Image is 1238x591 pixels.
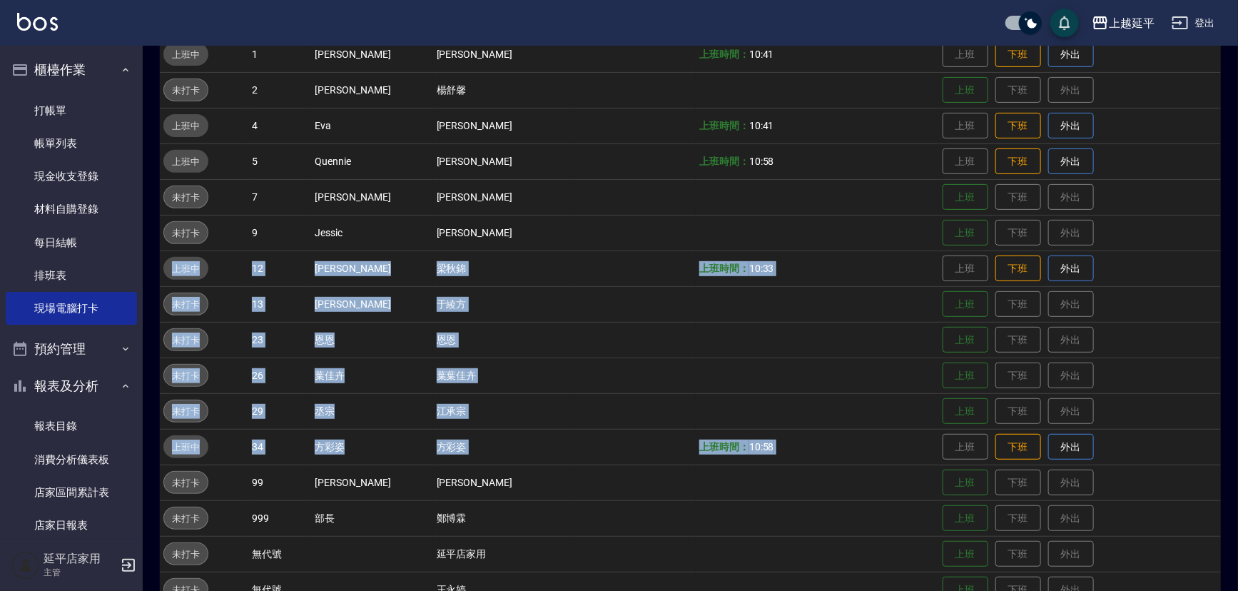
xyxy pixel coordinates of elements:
td: 9 [248,215,311,251]
td: 4 [248,108,311,143]
td: 2 [248,72,311,108]
a: 消費分析儀表板 [6,443,137,476]
td: Jessic [311,215,432,251]
button: 上班 [943,220,988,246]
td: 梁秋錦 [433,251,574,286]
button: 報表及分析 [6,368,137,405]
b: 上班時間： [699,441,749,453]
span: 上班中 [163,118,208,133]
td: [PERSON_NAME] [433,465,574,500]
span: 上班中 [163,261,208,276]
button: 下班 [995,113,1041,139]
td: 部長 [311,500,432,536]
a: 店家日報表 [6,509,137,542]
td: 99 [248,465,311,500]
button: 上越延平 [1086,9,1160,38]
b: 上班時間： [699,120,749,131]
b: 上班時間： [699,49,749,60]
td: [PERSON_NAME] [311,251,432,286]
td: 江承宗 [433,393,574,429]
span: 上班中 [163,440,208,455]
td: Eva [311,108,432,143]
span: 未打卡 [164,511,208,526]
td: 29 [248,393,311,429]
button: 外出 [1048,434,1094,460]
img: Logo [17,13,58,31]
td: 恩恩 [311,322,432,358]
td: [PERSON_NAME] [311,286,432,322]
td: 葉佳卉 [311,358,432,393]
span: 上班中 [163,154,208,169]
button: 外出 [1048,41,1094,68]
b: 上班時間： [699,156,749,167]
a: 報表目錄 [6,410,137,443]
button: 登出 [1166,10,1221,36]
a: 打帳單 [6,94,137,127]
span: 10:41 [749,49,774,60]
td: 無代號 [248,536,311,572]
h5: 延平店家用 [44,552,116,566]
td: [PERSON_NAME] [433,108,574,143]
button: 外出 [1048,113,1094,139]
span: 未打卡 [164,475,208,490]
button: 上班 [943,470,988,496]
span: 未打卡 [164,547,208,562]
span: 未打卡 [164,190,208,205]
span: 未打卡 [164,226,208,241]
span: 未打卡 [164,368,208,383]
p: 主管 [44,566,116,579]
span: 未打卡 [164,297,208,312]
span: 上班中 [163,47,208,62]
a: 材料自購登錄 [6,193,137,226]
a: 帳單列表 [6,127,137,160]
button: 下班 [995,41,1041,68]
button: 下班 [995,434,1041,460]
button: 上班 [943,291,988,318]
span: 未打卡 [164,83,208,98]
button: 下班 [995,148,1041,175]
button: 上班 [943,398,988,425]
a: 現金收支登錄 [6,160,137,193]
td: [PERSON_NAME] [433,36,574,72]
td: [PERSON_NAME] [311,465,432,500]
td: 葉葉佳卉 [433,358,574,393]
button: 下班 [995,256,1041,282]
a: 現場電腦打卡 [6,292,137,325]
td: 12 [248,251,311,286]
span: 未打卡 [164,333,208,348]
div: 上越延平 [1109,14,1155,32]
td: [PERSON_NAME] [433,215,574,251]
td: 7 [248,179,311,215]
td: [PERSON_NAME] [433,179,574,215]
td: 13 [248,286,311,322]
a: 每日結帳 [6,226,137,259]
button: 外出 [1048,256,1094,282]
td: [PERSON_NAME] [311,36,432,72]
td: 23 [248,322,311,358]
td: 延平店家用 [433,536,574,572]
td: 方彩姿 [311,429,432,465]
button: 櫃檯作業 [6,51,137,89]
button: 預約管理 [6,330,137,368]
td: [PERSON_NAME] [311,179,432,215]
td: 方彩姿 [433,429,574,465]
a: 排班表 [6,259,137,292]
td: 5 [248,143,311,179]
td: 鄭博霖 [433,500,574,536]
span: 10:58 [749,156,774,167]
button: 上班 [943,363,988,389]
button: 上班 [943,541,988,567]
img: Person [11,551,40,580]
td: 楊舒馨 [433,72,574,108]
td: [PERSON_NAME] [311,72,432,108]
button: save [1050,9,1079,37]
td: Quennie [311,143,432,179]
button: 上班 [943,327,988,353]
a: 店家區間累計表 [6,476,137,509]
td: 恩恩 [433,322,574,358]
button: 外出 [1048,148,1094,175]
span: 未打卡 [164,404,208,419]
td: [PERSON_NAME] [433,143,574,179]
button: 上班 [943,505,988,532]
td: 34 [248,429,311,465]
